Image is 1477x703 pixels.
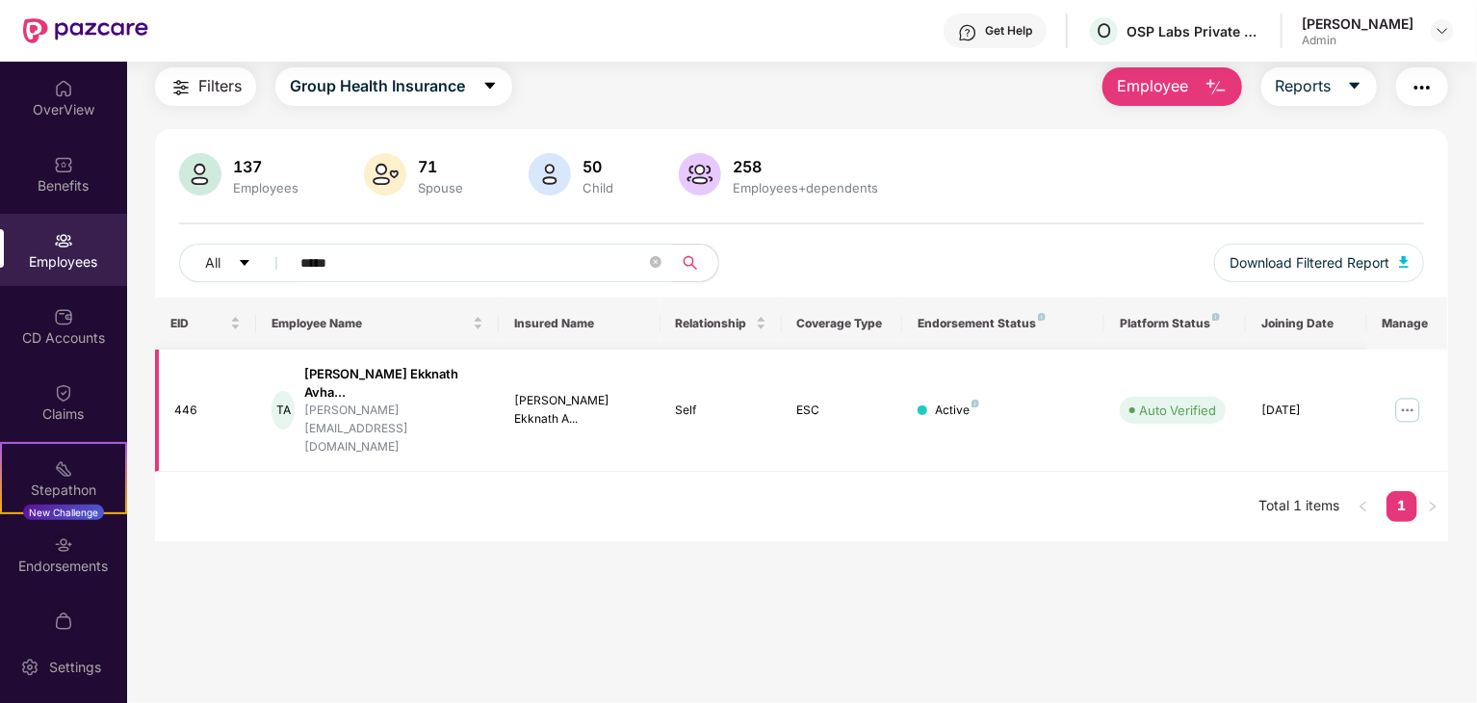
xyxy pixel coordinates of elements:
[205,252,220,273] span: All
[54,79,73,98] img: svg+xml;base64,PHN2ZyBpZD0iSG9tZSIgeG1sbnM9Imh0dHA6Ly93d3cudzMub3JnLzIwMDAvc3ZnIiB3aWR0aD0iMjAiIG...
[1367,298,1448,350] th: Manage
[54,231,73,250] img: svg+xml;base64,PHN2ZyBpZD0iRW1wbG95ZWVzIiB4bWxucz0iaHR0cDovL3d3dy53My5vcmcvMjAwMC9zdmciIHdpZHRoPS...
[155,298,256,350] th: EID
[676,402,766,420] div: Self
[198,74,242,98] span: Filters
[1347,78,1362,95] span: caret-down
[1348,491,1379,522] button: left
[1261,402,1352,420] div: [DATE]
[1302,14,1413,33] div: [PERSON_NAME]
[1348,491,1379,522] li: Previous Page
[1117,74,1189,98] span: Employee
[1139,401,1216,420] div: Auto Verified
[1102,67,1242,106] button: Employee
[579,157,617,176] div: 50
[1386,491,1417,520] a: 1
[54,155,73,174] img: svg+xml;base64,PHN2ZyBpZD0iQmVuZWZpdHMiIHhtbG5zPSJodHRwOi8vd3d3LnczLm9yZy8yMDAwL3N2ZyIgd2lkdGg9Ij...
[1276,74,1332,98] span: Reports
[1411,76,1434,99] img: svg+xml;base64,PHN2ZyB4bWxucz0iaHR0cDovL3d3dy53My5vcmcvMjAwMC9zdmciIHdpZHRoPSIyNCIgaGVpZ2h0PSIyNC...
[169,76,193,99] img: svg+xml;base64,PHN2ZyB4bWxucz0iaHR0cDovL3d3dy53My5vcmcvMjAwMC9zdmciIHdpZHRoPSIyNCIgaGVpZ2h0PSIyNC...
[671,255,709,271] span: search
[155,67,256,106] button: Filters
[2,481,125,500] div: Stepathon
[54,307,73,326] img: svg+xml;base64,PHN2ZyBpZD0iQ0RfQWNjb3VudHMiIGRhdGEtbmFtZT0iQ0QgQWNjb3VudHMiIHhtbG5zPSJodHRwOi8vd3...
[514,392,645,429] div: [PERSON_NAME] Ekknath A...
[1246,298,1367,350] th: Joining Date
[304,402,483,456] div: [PERSON_NAME][EMAIL_ADDRESS][DOMAIN_NAME]
[1302,33,1413,48] div: Admin
[1427,501,1438,512] span: right
[1205,76,1228,99] img: svg+xml;base64,PHN2ZyB4bWxucz0iaHR0cDovL3d3dy53My5vcmcvMjAwMC9zdmciIHhtbG5zOnhsaW5rPSJodHRwOi8vd3...
[1392,395,1423,426] img: manageButton
[275,67,512,106] button: Group Health Insurancecaret-down
[54,459,73,479] img: svg+xml;base64,PHN2ZyB4bWxucz0iaHR0cDovL3d3dy53My5vcmcvMjAwMC9zdmciIHdpZHRoPSIyMSIgaGVpZ2h0PSIyMC...
[1435,23,1450,39] img: svg+xml;base64,PHN2ZyBpZD0iRHJvcGRvd24tMzJ4MzIiIHhtbG5zPSJodHRwOi8vd3d3LnczLm9yZy8yMDAwL3N2ZyIgd2...
[1097,19,1111,42] span: O
[935,402,979,420] div: Active
[179,153,221,195] img: svg+xml;base64,PHN2ZyB4bWxucz0iaHR0cDovL3d3dy53My5vcmcvMjAwMC9zdmciIHhtbG5zOnhsaW5rPSJodHRwOi8vd3...
[679,153,721,195] img: svg+xml;base64,PHN2ZyB4bWxucz0iaHR0cDovL3d3dy53My5vcmcvMjAwMC9zdmciIHhtbG5zOnhsaW5rPSJodHRwOi8vd3...
[23,505,104,520] div: New Challenge
[1417,491,1448,522] li: Next Page
[229,180,302,195] div: Employees
[1120,316,1231,331] div: Platform Status
[23,18,148,43] img: New Pazcare Logo
[782,298,903,350] th: Coverage Type
[972,400,979,407] img: svg+xml;base64,PHN2ZyB4bWxucz0iaHR0cDovL3d3dy53My5vcmcvMjAwMC9zdmciIHdpZHRoPSI4IiBoZWlnaHQ9IjgiIH...
[1127,22,1261,40] div: OSP Labs Private Limited
[20,658,39,677] img: svg+xml;base64,PHN2ZyBpZD0iU2V0dGluZy0yMHgyMCIgeG1sbnM9Imh0dHA6Ly93d3cudzMub3JnLzIwMDAvc3ZnIiB3aW...
[1214,244,1424,282] button: Download Filtered Report
[1399,256,1409,268] img: svg+xml;base64,PHN2ZyB4bWxucz0iaHR0cDovL3d3dy53My5vcmcvMjAwMC9zdmciIHhtbG5zOnhsaW5rPSJodHRwOi8vd3...
[1261,67,1377,106] button: Reportscaret-down
[797,402,888,420] div: ESC
[1358,501,1369,512] span: left
[729,180,882,195] div: Employees+dependents
[170,316,226,331] span: EID
[650,256,661,268] span: close-circle
[671,244,719,282] button: search
[985,23,1032,39] div: Get Help
[272,316,469,331] span: Employee Name
[54,612,73,631] img: svg+xml;base64,PHN2ZyBpZD0iTXlfT3JkZXJzIiBkYXRhLW5hbWU9Ik15IE9yZGVycyIgeG1sbnM9Imh0dHA6Ly93d3cudz...
[729,157,882,176] div: 258
[414,180,467,195] div: Spouse
[54,383,73,403] img: svg+xml;base64,PHN2ZyBpZD0iQ2xhaW0iIHhtbG5zPSJodHRwOi8vd3d3LnczLm9yZy8yMDAwL3N2ZyIgd2lkdGg9IjIwIi...
[54,535,73,555] img: svg+xml;base64,PHN2ZyBpZD0iRW5kb3JzZW1lbnRzIiB4bWxucz0iaHR0cDovL3d3dy53My5vcmcvMjAwMC9zdmciIHdpZH...
[499,298,661,350] th: Insured Name
[579,180,617,195] div: Child
[918,316,1089,331] div: Endorsement Status
[1259,491,1340,522] li: Total 1 items
[304,365,483,402] div: [PERSON_NAME] Ekknath Avha...
[272,391,295,430] div: TA
[290,74,465,98] span: Group Health Insurance
[174,402,241,420] div: 446
[364,153,406,195] img: svg+xml;base64,PHN2ZyB4bWxucz0iaHR0cDovL3d3dy53My5vcmcvMjAwMC9zdmciIHhtbG5zOnhsaW5rPSJodHRwOi8vd3...
[1417,491,1448,522] button: right
[482,78,498,95] span: caret-down
[414,157,467,176] div: 71
[1212,313,1220,321] img: svg+xml;base64,PHN2ZyB4bWxucz0iaHR0cDovL3d3dy53My5vcmcvMjAwMC9zdmciIHdpZHRoPSI4IiBoZWlnaHQ9IjgiIH...
[650,254,661,273] span: close-circle
[1230,252,1389,273] span: Download Filtered Report
[1386,491,1417,522] li: 1
[179,244,297,282] button: Allcaret-down
[958,23,977,42] img: svg+xml;base64,PHN2ZyBpZD0iSGVscC0zMngzMiIgeG1sbnM9Imh0dHA6Ly93d3cudzMub3JnLzIwMDAvc3ZnIiB3aWR0aD...
[229,157,302,176] div: 137
[256,298,499,350] th: Employee Name
[238,256,251,272] span: caret-down
[676,316,752,331] span: Relationship
[43,658,107,677] div: Settings
[661,298,782,350] th: Relationship
[529,153,571,195] img: svg+xml;base64,PHN2ZyB4bWxucz0iaHR0cDovL3d3dy53My5vcmcvMjAwMC9zdmciIHhtbG5zOnhsaW5rPSJodHRwOi8vd3...
[1038,313,1046,321] img: svg+xml;base64,PHN2ZyB4bWxucz0iaHR0cDovL3d3dy53My5vcmcvMjAwMC9zdmciIHdpZHRoPSI4IiBoZWlnaHQ9IjgiIH...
